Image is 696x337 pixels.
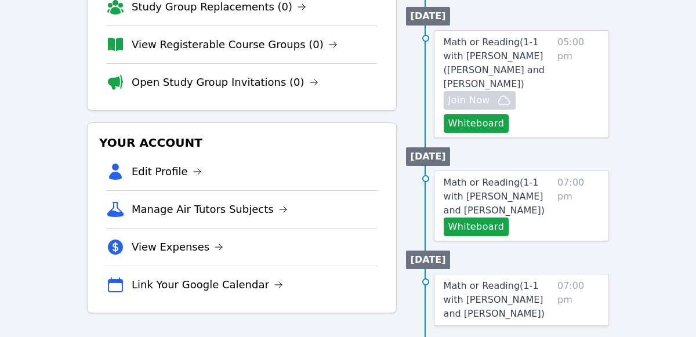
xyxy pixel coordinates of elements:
span: 07:00 pm [557,279,599,321]
li: [DATE] [406,147,451,166]
a: Math or Reading(1-1 with [PERSON_NAME] ([PERSON_NAME] and [PERSON_NAME]) [444,35,553,91]
button: Whiteboard [444,218,509,236]
span: 05:00 pm [557,35,599,133]
button: Whiteboard [444,114,509,133]
a: Open Study Group Invitations (0) [132,74,318,90]
button: Join Now [444,91,516,110]
a: Link Your Google Calendar [132,277,283,293]
a: Edit Profile [132,164,202,180]
span: Math or Reading ( 1-1 with [PERSON_NAME] and [PERSON_NAME] ) [444,177,545,216]
li: [DATE] [406,251,451,269]
span: Math or Reading ( 1-1 with [PERSON_NAME] ([PERSON_NAME] and [PERSON_NAME] ) [444,37,545,89]
span: Join Now [448,93,490,107]
span: 07:00 pm [557,176,599,236]
h3: Your Account [97,132,387,153]
a: Manage Air Tutors Subjects [132,201,288,218]
a: View Expenses [132,239,223,255]
li: [DATE] [406,7,451,26]
a: Math or Reading(1-1 with [PERSON_NAME] and [PERSON_NAME]) [444,176,553,218]
a: View Registerable Course Groups (0) [132,37,338,53]
span: Math or Reading ( 1-1 with [PERSON_NAME] and [PERSON_NAME] ) [444,280,545,319]
a: Math or Reading(1-1 with [PERSON_NAME] and [PERSON_NAME]) [444,279,553,321]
